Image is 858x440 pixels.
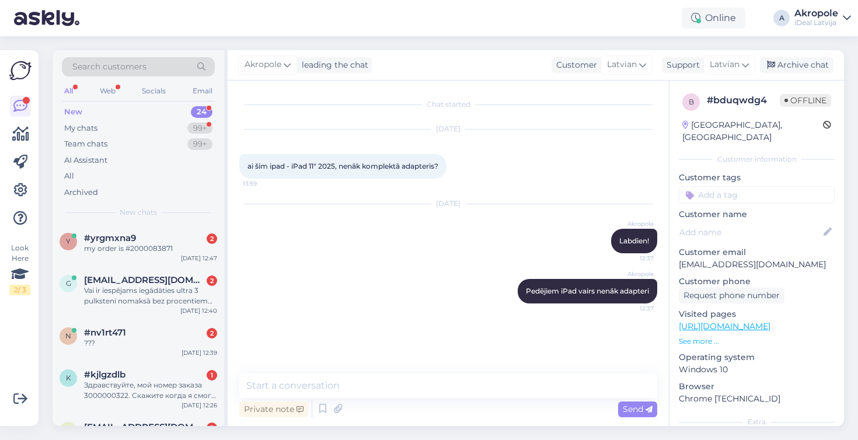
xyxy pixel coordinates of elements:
div: [DATE] [239,124,657,134]
div: 1 [207,370,217,380]
div: [DATE] 12:26 [182,401,217,410]
p: [EMAIL_ADDRESS][DOMAIN_NAME] [679,259,835,271]
div: Team chats [64,138,107,150]
div: iDeal Latvija [794,18,838,27]
span: g [66,279,71,288]
div: Look Here [9,243,30,295]
span: ai šim ipad - iPad 11" 2025, nenāk komplektā adapteris? [247,162,438,170]
span: b [689,97,694,106]
a: [URL][DOMAIN_NAME] [679,321,770,331]
p: Visited pages [679,308,835,320]
input: Add name [679,226,821,239]
span: New chats [120,207,157,218]
div: Archived [64,187,98,198]
span: 12:37 [610,304,654,313]
div: Customer information [679,154,835,165]
span: #kjlgzdlb [84,369,125,380]
div: 2 / 3 [9,285,30,295]
div: [DATE] 12:47 [181,254,217,263]
div: Akropole [794,9,838,18]
div: [DATE] 12:40 [180,306,217,315]
div: Chat started [239,99,657,110]
div: Customer [552,59,597,71]
div: 2 [207,422,217,433]
div: Support [662,59,700,71]
div: 2 [207,328,217,338]
p: See more ... [679,336,835,347]
div: my order is #2000083871 [84,243,217,254]
div: [DATE] [239,198,657,209]
span: 12:37 [610,254,654,263]
span: Akropole [610,219,654,228]
div: Web [97,83,118,99]
p: Operating system [679,351,835,364]
div: [DATE] 12:39 [182,348,217,357]
div: New [64,106,82,118]
div: All [62,83,75,99]
span: Latvian [607,58,637,71]
span: Labdien! [619,236,649,245]
div: [GEOGRAPHIC_DATA], [GEOGRAPHIC_DATA] [682,119,823,144]
span: y [66,237,71,246]
div: Vai ir iespējams iegādāties ultra 3 pulksteni nomaksā bez procentiem šobrīd [84,285,217,306]
p: Customer phone [679,275,835,288]
span: 13:59 [243,179,287,188]
p: Customer email [679,246,835,259]
input: Add a tag [679,186,835,204]
span: kezbereb@gmail.com [84,422,205,432]
span: #yrgmxna9 [84,233,136,243]
p: Browser [679,380,835,393]
span: Offline [780,94,831,107]
div: Request phone number [679,288,784,303]
div: Здравствуйте, мой номер заказа 3000000322. Скажите когда я смогу получить телефон? [84,380,217,401]
div: My chats [64,123,97,134]
div: ??? [84,338,217,348]
div: 99+ [187,138,212,150]
span: #nv1rt471 [84,327,126,338]
span: k [66,373,71,382]
span: Search customers [72,61,147,73]
span: Pedējiem iPad vairs nenāk adapteri [526,287,649,295]
div: Private note [239,401,308,417]
div: AI Assistant [64,155,107,166]
p: Chrome [TECHNICAL_ID] [679,393,835,405]
div: 2 [207,275,217,286]
div: Email [190,83,215,99]
div: # bduqwdg4 [707,93,780,107]
span: Akropole [610,270,654,278]
span: Latvian [710,58,740,71]
a: AkropoleiDeal Latvija [794,9,851,27]
span: n [65,331,71,340]
div: 99+ [187,123,212,134]
div: Socials [139,83,168,99]
div: leading the chat [297,59,368,71]
p: Windows 10 [679,364,835,376]
div: All [64,170,74,182]
span: Send [623,404,653,414]
div: 24 [191,106,212,118]
div: A [773,10,790,26]
span: Akropole [245,58,281,71]
span: gatis.muiznieks@inbox.lv [84,275,205,285]
div: Extra [679,417,835,427]
p: Customer name [679,208,835,221]
img: Askly Logo [9,60,32,82]
div: 2 [207,233,217,244]
p: Customer tags [679,172,835,184]
div: Archive chat [760,57,833,73]
div: Online [682,8,745,29]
